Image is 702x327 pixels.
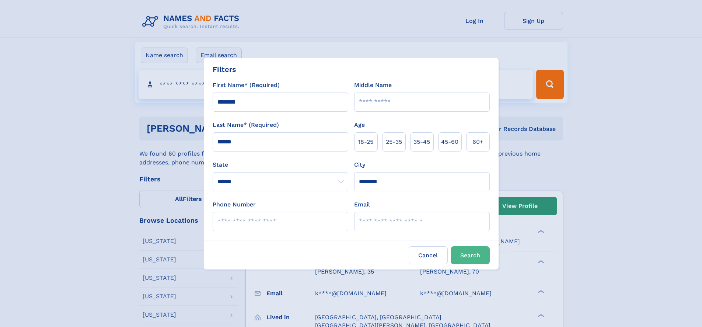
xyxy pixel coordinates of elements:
[354,121,365,129] label: Age
[213,121,279,129] label: Last Name* (Required)
[354,200,370,209] label: Email
[409,246,448,264] label: Cancel
[358,138,373,146] span: 18‑25
[354,160,365,169] label: City
[213,64,236,75] div: Filters
[213,81,280,90] label: First Name* (Required)
[441,138,458,146] span: 45‑60
[472,138,483,146] span: 60+
[451,246,490,264] button: Search
[213,160,348,169] label: State
[213,200,256,209] label: Phone Number
[354,81,392,90] label: Middle Name
[386,138,402,146] span: 25‑35
[413,138,430,146] span: 35‑45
